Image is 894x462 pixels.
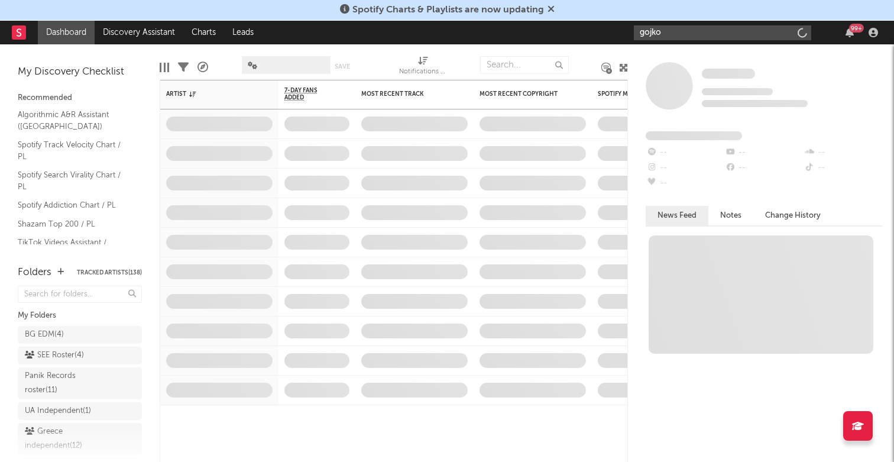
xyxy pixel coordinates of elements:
a: TikTok Videos Assistant / [GEOGRAPHIC_DATA] [18,236,130,260]
a: SEE Roster(4) [18,347,142,364]
div: Recommended [18,91,142,105]
button: 99+ [846,28,854,37]
span: 0 fans last week [702,100,808,107]
span: Fans Added by Platform [646,131,742,140]
a: Spotify Addiction Chart / PL [18,199,130,212]
div: My Discovery Checklist [18,65,142,79]
a: Charts [183,21,224,44]
span: Some Artist [702,69,755,79]
div: -- [804,145,882,160]
div: Edit Columns [160,50,169,85]
div: Filters [178,50,189,85]
button: News Feed [646,206,708,225]
a: Spotify Search Virality Chart / PL [18,169,130,193]
button: Save [335,63,350,70]
div: SEE Roster ( 4 ) [25,348,84,363]
a: BG EDM(4) [18,326,142,344]
div: Spotify Monthly Listeners [598,91,686,98]
a: Shazam Top 200 / PL [18,218,130,231]
input: Search for folders... [18,286,142,303]
a: Leads [224,21,262,44]
a: Greece independent(12) [18,423,142,455]
div: A&R Pipeline [197,50,208,85]
div: 99 + [849,24,864,33]
a: UA Independent(1) [18,402,142,420]
div: UA Independent ( 1 ) [25,404,91,418]
span: Tracking Since: [DATE] [702,88,773,95]
div: Most Recent Track [361,91,450,98]
button: Change History [753,206,833,225]
a: Algorithmic A&R Assistant ([GEOGRAPHIC_DATA]) [18,108,130,133]
div: Greece independent ( 12 ) [25,425,108,453]
button: Notes [708,206,753,225]
input: Search... [480,56,569,74]
a: Dashboard [38,21,95,44]
div: My Folders [18,309,142,323]
a: Panik Records roster(11) [18,367,142,399]
a: Discovery Assistant [95,21,183,44]
div: Artist [166,91,255,98]
div: Notifications (Artist) [399,65,446,79]
div: -- [646,176,724,191]
div: Notifications (Artist) [399,50,446,85]
div: -- [646,160,724,176]
div: Most Recent Copyright [480,91,568,98]
span: 7-Day Fans Added [284,87,332,101]
input: Search for artists [634,25,811,40]
button: Tracked Artists(138) [77,270,142,276]
span: Dismiss [548,5,555,15]
span: Spotify Charts & Playlists are now updating [352,5,544,15]
div: Panik Records roster ( 11 ) [25,369,108,398]
a: Some Artist [702,68,755,80]
div: -- [724,145,803,160]
a: Spotify Track Velocity Chart / PL [18,138,130,163]
div: BG EDM ( 4 ) [25,328,64,342]
div: -- [804,160,882,176]
div: -- [724,160,803,176]
div: -- [646,145,724,160]
div: Folders [18,266,51,280]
